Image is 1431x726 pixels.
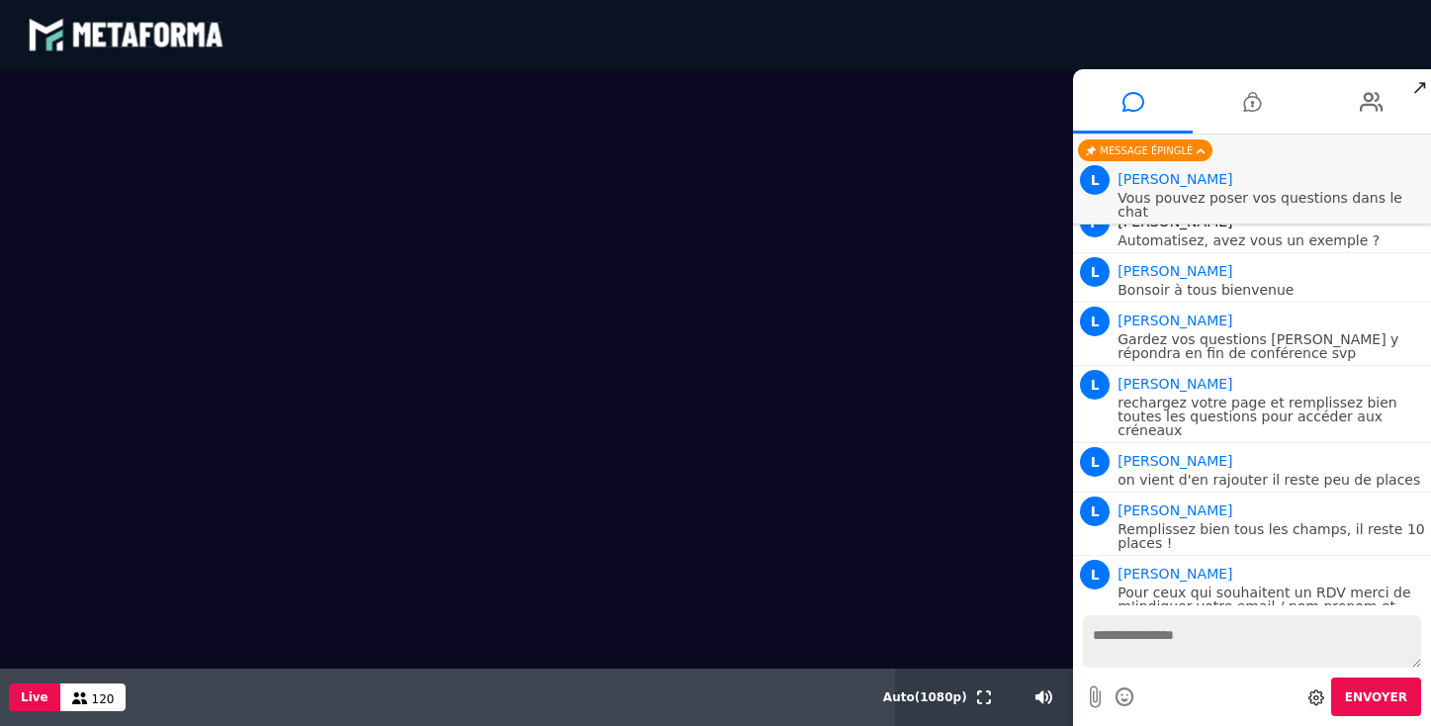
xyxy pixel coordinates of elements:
span: Envoyer [1345,690,1407,704]
button: Live [9,683,60,711]
span: 120 [92,692,115,706]
span: Animateur [1118,313,1232,328]
span: Animateur [1118,376,1232,392]
span: L [1080,307,1110,336]
p: Bonsoir à tous bienvenue [1118,283,1426,297]
span: Animateur [1118,453,1232,469]
p: Pour ceux qui souhaitent un RDV merci de m'indiquer votre email / nom prenom et numero de telepho... [1118,586,1426,641]
p: Gardez vos questions [PERSON_NAME] y répondra en fin de conférence svp [1118,332,1426,360]
span: ↗ [1408,69,1431,105]
span: L [1080,165,1110,195]
span: Animateur [1118,502,1232,518]
p: Vous pouvez poser vos questions dans le chat [1118,191,1426,219]
div: Message épinglé [1078,139,1212,161]
p: Automatisez, avez vous un exemple ? [1118,233,1426,247]
p: Remplissez bien tous les champs, il reste 10 places ! [1118,522,1426,550]
button: Envoyer [1331,678,1421,716]
p: on vient d'en rajouter il reste peu de places [1118,473,1426,487]
span: Auto ( 1080 p) [883,690,967,704]
span: L [1080,447,1110,477]
span: Animateur [1118,171,1232,187]
span: L [1080,257,1110,287]
span: Animateur [1118,566,1232,582]
span: Animateur [1118,263,1232,279]
span: L [1080,560,1110,590]
button: Auto(1080p) [879,669,971,726]
p: rechargez votre page et remplissez bien toutes les questions pour accéder aux créneaux [1118,396,1426,437]
span: L [1080,497,1110,526]
span: L [1080,370,1110,400]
